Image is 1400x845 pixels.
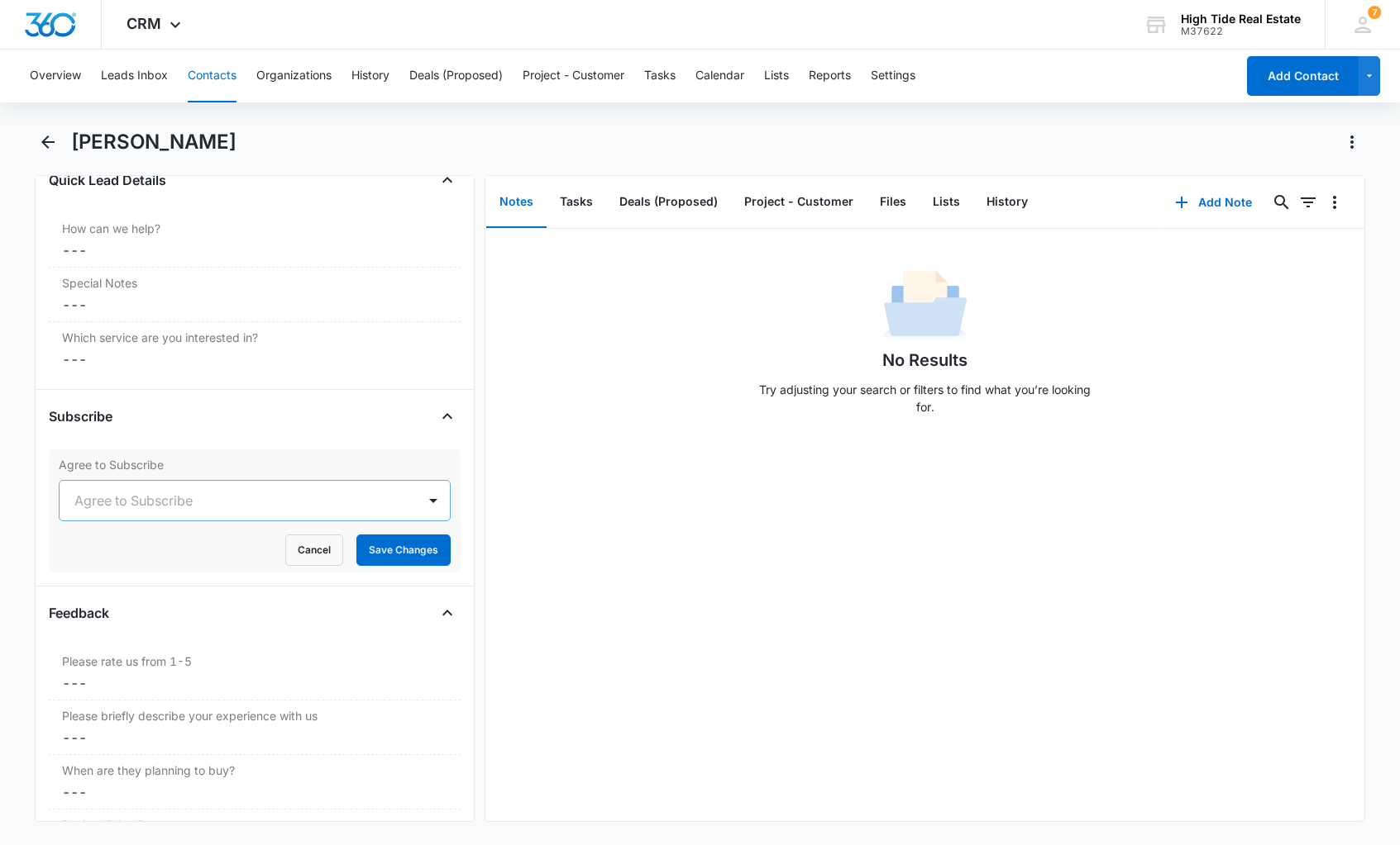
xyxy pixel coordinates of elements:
button: Deals (Proposed) [606,177,731,228]
button: Lists [764,50,789,102]
button: Actions [1339,129,1365,155]
button: Organizations [256,50,332,102]
div: How can we help?--- [49,213,461,268]
label: Please briefly describe your experience with us [62,707,447,724]
button: Overflow Menu [1321,189,1348,216]
button: Close [434,600,461,626]
button: Lists [920,177,973,228]
div: Please briefly describe your experience with us--- [49,700,461,755]
label: Agree to Subscribe [59,456,451,473]
dd: --- [62,295,447,315]
label: Which service are you interested in? [62,329,447,346]
p: Try adjusting your search or filters to find what you’re looking for. [752,381,1099,415]
button: Files [867,177,920,228]
button: History [973,177,1041,228]
button: Tasks [547,177,606,228]
button: History [351,50,389,102]
h4: Feedback [49,603,109,623]
div: Which service are you interested in?--- [49,322,461,376]
button: Cancel [285,534,343,566]
dd: --- [62,349,447,369]
h1: No Results [882,348,968,373]
dd: --- [62,240,447,260]
button: Close [434,167,461,193]
button: Add Note [1159,183,1269,222]
button: Settings [871,50,915,102]
button: Overview [30,50,81,102]
label: Special Notes [62,274,447,292]
dd: --- [62,673,447,693]
label: Please rate us from 1-5 [62,653,447,670]
button: Back [35,129,60,155]
div: account id [1181,26,1301,37]
div: Please rate us from 1-5--- [49,646,461,700]
div: When are they planning to buy?--- [49,755,461,809]
label: Desired Price Range [62,816,447,833]
label: When are they planning to buy? [62,762,447,779]
button: Calendar [695,50,744,102]
button: Leads Inbox [101,50,168,102]
button: Project - Customer [523,50,624,102]
button: Add Contact [1247,56,1359,96]
img: No Data [884,265,967,348]
span: 7 [1368,6,1381,19]
h1: [PERSON_NAME] [71,130,237,154]
div: notifications count [1368,6,1381,19]
button: Project - Customer [731,177,867,228]
div: Special Notes--- [49,268,461,322]
div: account name [1181,12,1301,26]
button: Close [434,403,461,430]
dd: --- [62,728,447,748]
span: CRM [127,15,161,32]
button: Deals (Proposed) [409,50,503,102]
button: Filters [1295,189,1321,216]
dd: --- [62,782,447,802]
button: Save Changes [356,534,451,566]
button: Contacts [188,50,237,102]
button: Tasks [644,50,676,102]
button: Search... [1269,189,1295,216]
h4: Subscribe [49,406,112,426]
button: Reports [809,50,851,102]
button: Notes [486,177,547,228]
h4: Quick Lead Details [49,170,166,190]
label: How can we help? [62,220,447,237]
